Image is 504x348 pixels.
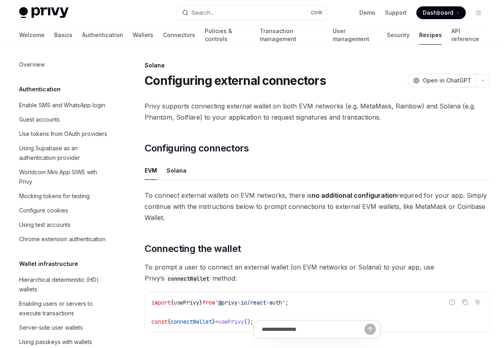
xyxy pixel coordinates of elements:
div: Worldcoin Mini App SIWE with Privy [19,167,110,187]
span: ; [285,299,288,306]
div: Solana [167,161,186,180]
a: Demo [359,9,375,17]
div: Chrome extension authentication [19,234,106,244]
button: Send message [365,324,376,335]
span: To prompt a user to connect an external wallet (on EVM networks or Solana) to your app, use Privy... [145,261,490,284]
a: Server-side user wallets [13,320,115,335]
a: Using Supabase as an authentication provider [13,141,115,165]
span: } [212,318,215,325]
a: Support [385,9,407,17]
a: User management [333,26,378,45]
h5: Authentication [19,85,61,94]
a: Welcome [19,26,45,45]
div: Guest accounts [19,115,60,124]
a: Use tokens from OAuth providers [13,127,115,141]
div: Enabling users or servers to execute transactions [19,299,110,318]
span: Configuring connectors [145,142,249,155]
a: API reference [451,26,485,45]
div: Use tokens from OAuth providers [19,129,107,139]
span: '@privy-io/react-auth' [215,299,285,306]
a: Basics [54,26,73,45]
div: Server-side user wallets [19,323,83,332]
a: Configure cookies [13,203,115,218]
img: light logo [19,7,69,18]
button: Open search [176,6,328,20]
a: Using test accounts [13,218,115,232]
div: Solana [145,61,490,69]
span: Dashboard [423,9,453,17]
a: Overview [13,57,115,72]
span: Connecting the wallet [145,242,241,255]
a: Dashboard [416,6,466,19]
span: from [202,299,215,306]
div: Configure cookies [19,206,68,215]
a: Security [387,26,410,45]
span: { [171,299,174,306]
a: Enable SMS and WhatsApp login [13,98,115,112]
code: connectWallet [165,274,212,283]
a: Guest accounts [13,112,115,127]
a: Enabling users or servers to execute transactions [13,297,115,320]
a: Transaction management [260,26,323,45]
div: Using Supabase as an authentication provider [19,144,110,163]
span: usePrivy [218,318,244,325]
div: Mocking tokens for testing [19,191,90,201]
a: Recipes [419,26,442,45]
span: = [215,318,218,325]
a: Chrome extension authentication [13,232,115,246]
div: Hierarchical deterministic (HD) wallets [19,275,110,294]
button: Open in ChatGPT [408,74,476,87]
div: EVM [145,161,157,180]
span: } [199,299,202,306]
div: Search... [192,8,214,18]
h5: Wallet infrastructure [19,259,78,269]
button: Ask AI [473,297,483,307]
span: const [151,318,167,325]
a: Hierarchical deterministic (HD) wallets [13,273,115,297]
a: Connectors [163,26,195,45]
span: (); [244,318,253,325]
span: Ctrl K [311,10,323,16]
div: Using test accounts [19,220,71,230]
button: Copy the contents from the code block [460,297,470,307]
a: Wallets [133,26,153,45]
button: Toggle dark mode [472,6,485,19]
h1: Configuring external connectors [145,73,326,88]
input: Ask a question... [262,320,365,338]
div: Using passkeys with wallets [19,337,92,347]
a: Authentication [82,26,123,45]
strong: no additional configuration [312,191,397,199]
span: usePrivy [174,299,199,306]
span: { [167,318,171,325]
div: Enable SMS and WhatsApp login [19,100,105,110]
span: To connect external wallets on EVM networks, there is required for your app. Simply continue with... [145,190,490,223]
span: Open in ChatGPT [423,77,471,85]
span: connectWallet [171,318,212,325]
button: Report incorrect code [447,297,457,307]
a: Policies & controls [205,26,250,45]
span: Privy supports connecting external wallet on both EVM networks (e.g. MetaMask, Rainbow) and Solan... [145,100,490,123]
a: Worldcoin Mini App SIWE with Privy [13,165,115,189]
span: import [151,299,171,306]
div: Overview [19,60,45,69]
a: Mocking tokens for testing [13,189,115,203]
